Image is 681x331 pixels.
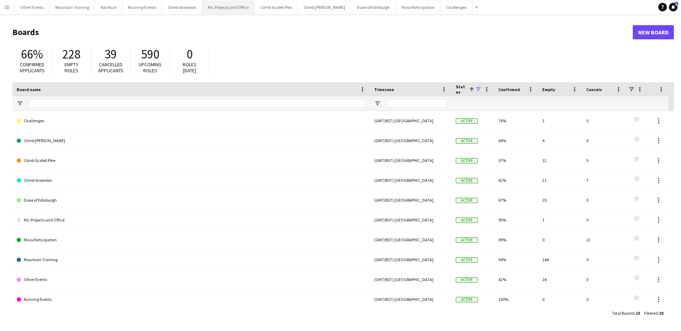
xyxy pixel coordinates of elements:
a: Kit, Projects and Office [17,210,366,230]
div: 99% [494,230,538,249]
span: Confirmed applicants [20,61,45,74]
div: 5 [582,111,626,130]
span: 0 [187,46,193,62]
div: 74% [494,111,538,130]
span: Empty [542,87,555,92]
span: Active [456,218,478,223]
button: Open Filter Menu [374,100,381,107]
span: Cancels [586,87,602,92]
a: Running Events [17,290,366,309]
span: Active [456,178,478,183]
span: Confirmed [498,87,520,92]
span: Empty roles [65,61,78,74]
div: (GMT/BST) [GEOGRAPHIC_DATA] [370,131,452,150]
span: Active [456,277,478,282]
div: 42% [494,270,538,289]
div: (GMT/BST) [GEOGRAPHIC_DATA] [370,151,452,170]
a: 1 [669,3,677,11]
div: (GMT/BST) [GEOGRAPHIC_DATA] [370,111,452,130]
div: 57% [494,151,538,170]
span: Status [456,84,466,95]
div: 22 [582,230,626,249]
div: (GMT/BST) [GEOGRAPHIC_DATA] [370,170,452,190]
div: (GMT/BST) [GEOGRAPHIC_DATA] [370,250,452,269]
span: 13 [636,310,640,316]
button: Open Filter Menu [17,100,23,107]
span: Filtered [644,310,658,316]
button: Rat Race [95,0,122,14]
span: Active [456,138,478,144]
a: Climb Snowdon [17,170,366,190]
div: : [612,306,640,320]
span: Active [456,118,478,124]
a: Duke of Edinburgh [17,190,366,210]
div: 0 [582,190,626,210]
button: Other Events [15,0,50,14]
div: 0 [582,270,626,289]
div: 100% [494,290,538,309]
div: 12 [538,151,582,170]
div: 5 [582,151,626,170]
input: Timezone Filter Input [387,99,447,108]
span: Active [456,237,478,243]
span: 228 [62,46,81,62]
button: Mountain Training [50,0,95,14]
span: 10 [659,310,663,316]
span: Board name [17,87,41,92]
div: 95% [494,210,538,230]
div: (GMT/BST) [GEOGRAPHIC_DATA] [370,270,452,289]
div: 21 [538,170,582,190]
div: 0 [582,131,626,150]
div: 7 [582,170,626,190]
div: (GMT/BST) [GEOGRAPHIC_DATA] [370,210,452,230]
button: Kit, Projects and Office [202,0,255,14]
div: 67% [494,190,538,210]
div: 144 [538,250,582,269]
div: 0 [582,250,626,269]
a: Climb Scafell Pike [17,151,366,170]
button: Climb Snowdon [162,0,202,14]
div: 0 [582,210,626,230]
div: 4 [538,131,582,150]
div: 0 [538,290,582,309]
div: 24 [538,270,582,289]
button: Challenges [441,0,472,14]
span: Active [456,158,478,163]
a: Other Events [17,270,366,290]
a: Mass Participation [17,230,366,250]
button: Climb Scafell Pike [255,0,298,14]
span: Roles [DATE] [183,61,196,74]
button: Climb [PERSON_NAME] [298,0,351,14]
span: 66% [21,46,43,62]
input: Board name Filter Input [29,99,366,108]
span: 39 [105,46,117,62]
h1: Boards [12,27,633,38]
div: 1 [538,210,582,230]
div: 54% [494,250,538,269]
div: 0 [582,290,626,309]
div: : [644,306,663,320]
div: 64% [494,131,538,150]
div: 0 [538,230,582,249]
button: Duke of Edinburgh [351,0,396,14]
div: (GMT/BST) [GEOGRAPHIC_DATA] [370,190,452,210]
button: Mass Participation [396,0,441,14]
span: Active [456,198,478,203]
span: Active [456,297,478,302]
span: Total Boards [612,310,635,316]
a: Climb [PERSON_NAME] [17,131,366,151]
span: Timezone [374,87,394,92]
a: Challenges [17,111,366,131]
a: New Board [633,25,674,39]
span: 1 [675,2,678,6]
div: (GMT/BST) [GEOGRAPHIC_DATA] [370,290,452,309]
div: 2 [538,111,582,130]
button: Running Events [122,0,162,14]
span: 590 [141,46,159,62]
div: 20 [538,190,582,210]
span: Upcoming roles [139,61,161,74]
div: 62% [494,170,538,190]
a: Mountain Training [17,250,366,270]
div: (GMT/BST) [GEOGRAPHIC_DATA] [370,230,452,249]
span: Cancelled applicants [98,61,123,74]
